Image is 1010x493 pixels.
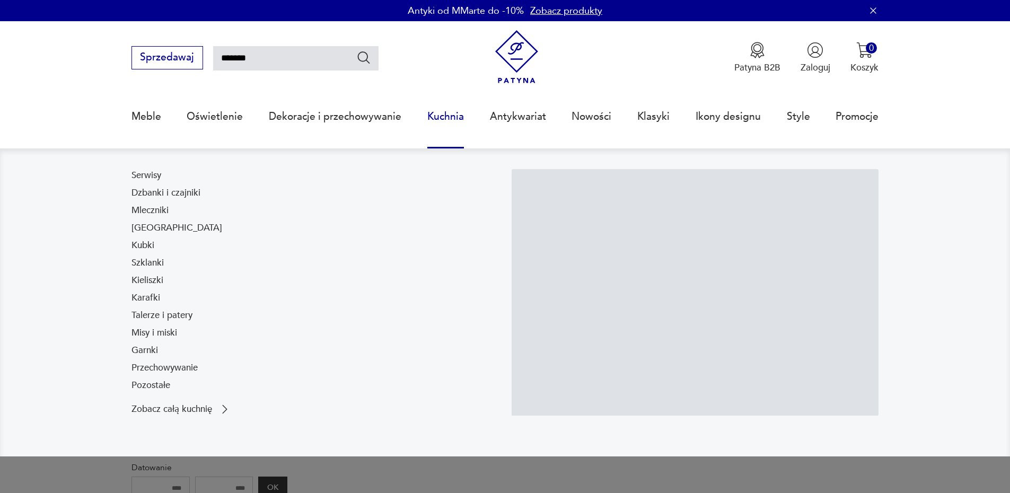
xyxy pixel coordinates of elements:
[696,92,761,141] a: Ikony designu
[801,61,830,74] p: Zaloguj
[807,42,823,58] img: Ikonka użytkownika
[131,257,164,269] a: Szklanki
[131,327,177,339] a: Misy i miski
[131,309,192,322] a: Talerze i patery
[801,42,830,74] button: Zaloguj
[850,61,879,74] p: Koszyk
[131,92,161,141] a: Meble
[836,92,879,141] a: Promocje
[530,4,602,17] a: Zobacz produkty
[131,204,169,217] a: Mleczniki
[637,92,670,141] a: Klasyki
[490,30,543,84] img: Patyna - sklep z meblami i dekoracjami vintage
[408,4,524,17] p: Antyki od MMarte do -10%
[131,403,231,416] a: Zobacz całą kuchnię
[269,92,401,141] a: Dekoracje i przechowywanie
[734,42,780,74] a: Ikona medaluPatyna B2B
[131,405,212,413] p: Zobacz całą kuchnię
[187,92,243,141] a: Oświetlenie
[131,239,154,252] a: Kubki
[734,61,780,74] p: Patyna B2B
[131,274,163,287] a: Kieliszki
[131,362,198,374] a: Przechowywanie
[131,169,161,182] a: Serwisy
[131,344,158,357] a: Garnki
[131,292,160,304] a: Karafki
[572,92,611,141] a: Nowości
[734,42,780,74] button: Patyna B2B
[131,54,203,63] a: Sprzedawaj
[850,42,879,74] button: 0Koszyk
[131,379,170,392] a: Pozostałe
[866,42,877,54] div: 0
[787,92,810,141] a: Style
[131,222,222,234] a: [GEOGRAPHIC_DATA]
[356,50,372,65] button: Szukaj
[131,46,203,69] button: Sprzedawaj
[427,92,464,141] a: Kuchnia
[131,187,200,199] a: Dzbanki i czajniki
[749,42,766,58] img: Ikona medalu
[856,42,873,58] img: Ikona koszyka
[490,92,546,141] a: Antykwariat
